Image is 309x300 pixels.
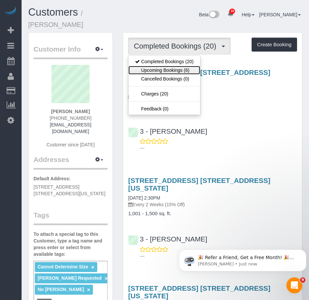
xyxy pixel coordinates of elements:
[34,184,106,196] span: [STREET_ADDRESS] [STREET_ADDRESS][US_STATE]
[105,276,108,281] a: ×
[128,93,297,100] p: Every 2 Weeks (15% Off)
[128,75,200,83] a: Cancelled Bookings (0)
[128,177,270,192] a: [STREET_ADDRESS] [STREET_ADDRESS][US_STATE]
[128,66,200,75] a: Upcoming Bookings (6)
[242,12,255,17] a: Help
[38,275,102,281] span: [PERSON_NAME] Requested
[34,175,71,182] label: Default Address:
[252,38,297,52] button: Create Booking
[128,89,200,98] a: Charges (20)
[128,201,297,208] p: Every 2 Weeks (15% Off)
[229,9,235,14] span: 16
[91,264,94,270] a: ×
[259,12,301,17] a: [PERSON_NAME]
[87,287,90,293] a: ×
[176,235,309,282] iframe: Intercom notifications message
[128,104,200,113] a: Feedback (0)
[128,235,207,243] a: 3 - [PERSON_NAME]
[46,142,95,147] span: Customer since [DATE]
[38,287,84,292] span: No [PERSON_NAME]
[38,264,88,269] span: Cannot Determine Size
[128,103,297,108] h4: 1,001 - 1,500 sq. ft.
[128,57,200,66] a: Completed Bookings (20)
[140,253,297,259] p: ---
[128,38,230,55] button: Completed Bookings (20)
[128,211,297,217] h4: 1,001 - 1,500 sq. ft.
[4,7,17,16] img: Automaid Logo
[128,284,270,300] a: [STREET_ADDRESS] [STREET_ADDRESS][US_STATE]
[34,44,108,59] legend: Customer Info
[28,6,78,18] a: Customers
[50,115,92,121] span: [PHONE_NUMBER]
[128,127,207,135] a: 3 - [PERSON_NAME]
[208,11,219,19] img: New interface
[34,231,108,257] label: To attach a special tag to this Customer, type a tag name and press enter or select from availabl...
[224,7,237,21] a: 16
[300,277,305,283] span: 9
[50,122,91,134] a: [EMAIL_ADDRESS][DOMAIN_NAME]
[51,109,90,114] strong: [PERSON_NAME]
[134,42,219,50] span: Completed Bookings (20)
[34,210,108,225] legend: Tags
[140,145,297,151] p: ---
[128,195,160,201] a: [DATE] 2:30PM
[199,12,220,17] a: Beta
[286,277,302,293] iframe: Intercom live chat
